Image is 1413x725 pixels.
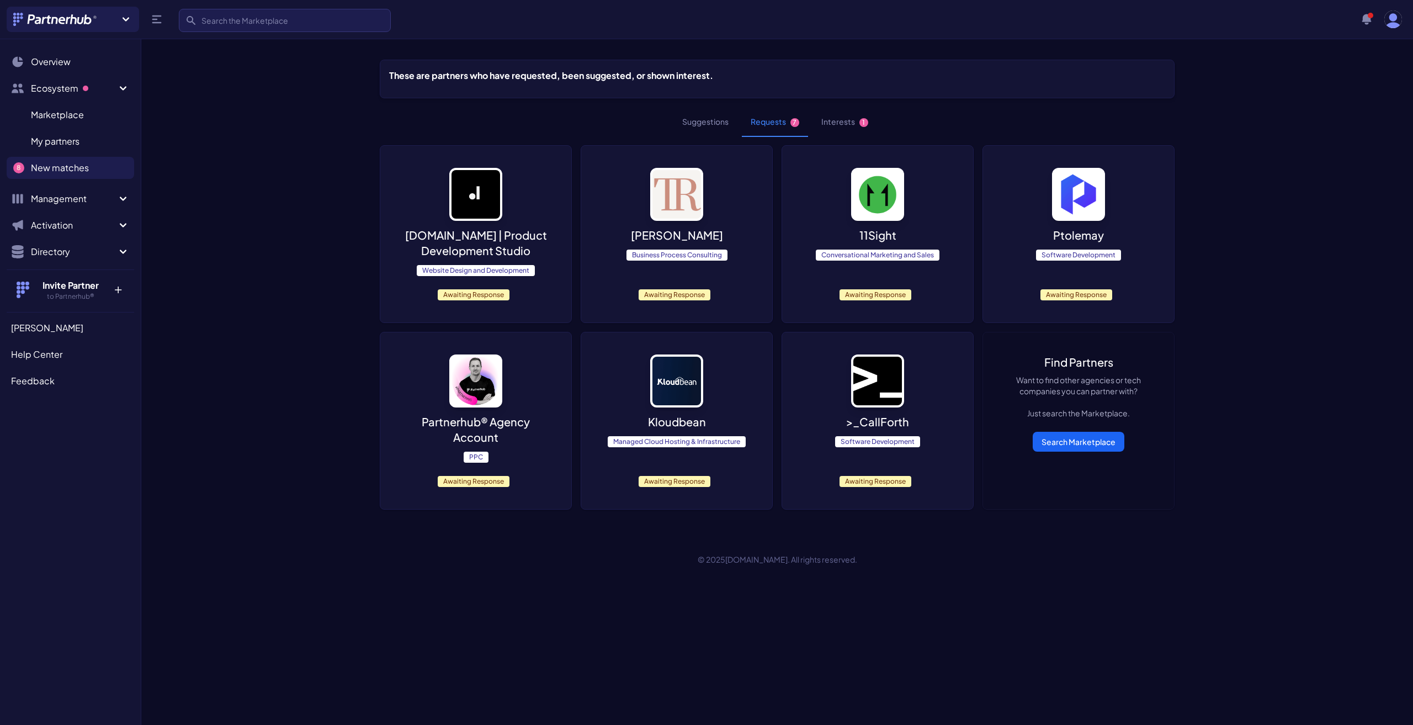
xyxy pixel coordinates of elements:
a: image_alt PtolemaySoftware DevelopmentAwaiting Response [982,145,1175,323]
a: image_alt [PERSON_NAME]Business Process ConsultingAwaiting Response [581,145,773,323]
p: + [106,279,130,297]
img: Partnerhub® Logo [13,13,98,26]
p: >_CallForth [846,414,909,430]
span: Software Development [835,436,920,447]
button: Invite Partner to Partnerhub® + [7,269,134,310]
a: Overview [7,51,134,73]
button: Suggestions [673,107,737,137]
a: image_alt >_CallForthSoftware DevelopmentAwaiting Response [782,332,974,510]
img: image_alt [650,354,703,408]
a: image_alt [DOMAIN_NAME] | Product Development StudioWebsite Design and DevelopmentAwaiting Response [380,145,572,323]
a: image_alt 11SightConversational Marketing and SalesAwaiting Response [782,145,974,323]
span: Website Design and Development [417,265,535,276]
button: Interests [812,107,877,137]
button: Activation [7,214,134,236]
h5: to Partnerhub® [35,292,106,301]
span: Marketplace [31,108,84,121]
span: 1 [859,118,868,127]
img: image_alt [851,168,904,221]
span: New matches [31,161,89,174]
span: Business Process Consulting [626,250,727,261]
img: image_alt [650,168,703,221]
span: Managed Cloud Hosting & Infrastructure [608,436,746,447]
button: Ecosystem [7,77,134,99]
span: Awaiting Response [840,476,911,487]
span: [PERSON_NAME] [11,321,83,335]
span: Awaiting Response [840,289,911,300]
h5: These are partners who have requested, been suggested, or shown interest. [389,69,713,82]
p: Kloudbean [648,414,706,430]
p: [DOMAIN_NAME] | Product Development Studio [402,227,549,258]
h4: Invite Partner [35,279,106,292]
span: Awaiting Response [438,289,509,300]
span: Awaiting Response [639,476,710,487]
span: My partners [31,135,79,148]
p: Want to find other agencies or tech companies you can partner with? Just search the Marketplace. [1005,374,1152,419]
span: 7 [790,118,799,127]
button: Requests [742,107,808,137]
span: Feedback [11,374,55,388]
img: image_alt [851,354,904,408]
img: image_alt [449,168,502,221]
span: Ecosystem [31,82,116,95]
img: image_alt [449,354,502,408]
p: [PERSON_NAME] [631,227,723,243]
span: Awaiting Response [1040,289,1112,300]
a: Help Center [7,343,134,366]
a: Search Marketplace [1033,432,1124,452]
a: Feedback [7,370,134,392]
span: Awaiting Response [639,289,710,300]
img: image_alt [1052,168,1105,221]
a: image_alt KloudbeanManaged Cloud Hosting & InfrastructureAwaiting Response [581,332,773,510]
button: Management [7,188,134,210]
p: © 2025 . All rights reserved. [141,554,1413,565]
p: Ptolemay [1053,227,1104,243]
span: Activation [31,219,116,232]
a: New matches [7,157,134,179]
a: My partners [7,130,134,152]
span: Awaiting Response [438,476,509,487]
button: Directory [7,241,134,263]
span: Software Development [1036,250,1121,261]
a: [PERSON_NAME] [7,317,134,339]
a: Marketplace [7,104,134,126]
input: Search the Marketplace [179,9,391,32]
span: Directory [31,245,116,258]
a: Find Partners [1044,354,1113,370]
span: PPC [464,452,488,463]
img: user photo [1384,10,1402,28]
a: image_alt Partnerhub® Agency AccountPPCAwaiting Response [380,332,572,510]
a: [DOMAIN_NAME] [725,554,788,564]
span: 8 [13,162,24,173]
span: Overview [31,55,71,68]
span: Conversational Marketing and Sales [816,250,939,261]
p: Partnerhub® Agency Account [402,414,549,445]
p: 11Sight [859,227,896,243]
span: Help Center [11,348,62,361]
span: Management [31,192,116,205]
